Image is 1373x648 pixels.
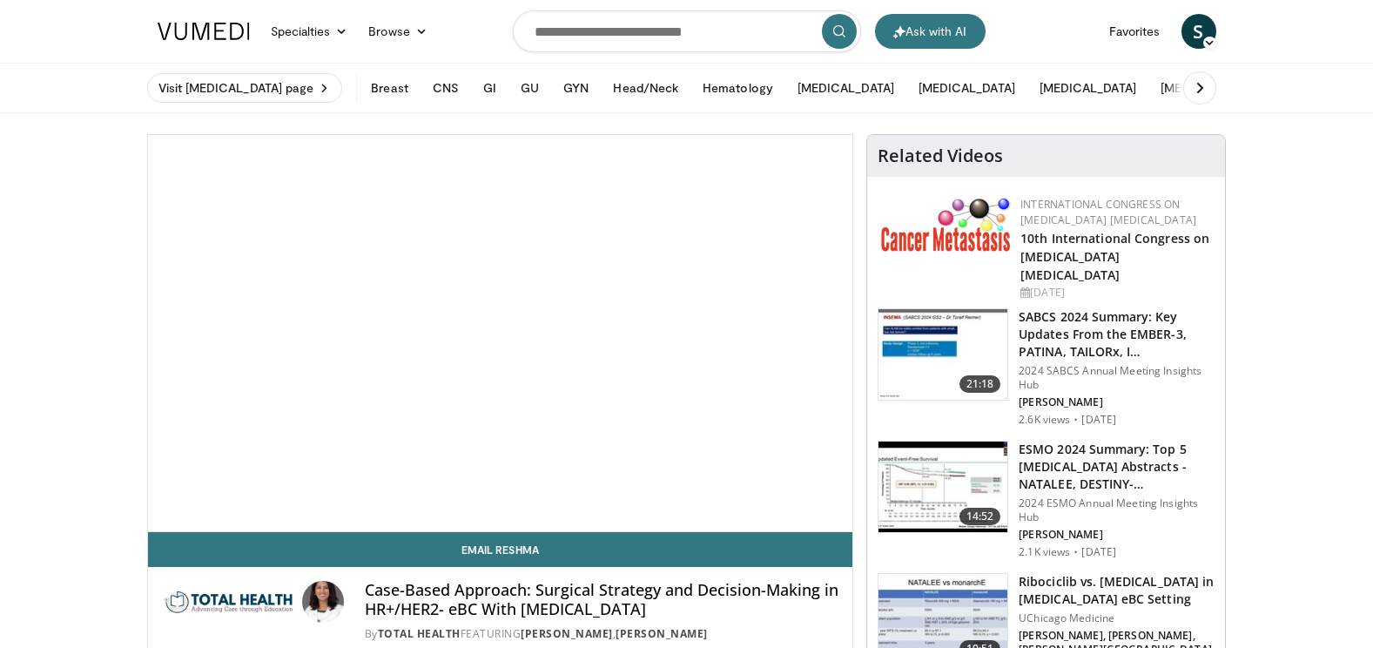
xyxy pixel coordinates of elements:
h4: Case-Based Approach: Surgical Strategy and Decision-Making in HR+/HER2- eBC With [MEDICAL_DATA] [365,581,838,618]
p: UChicago Medicine [1019,611,1215,625]
h3: Ribociclib vs. [MEDICAL_DATA] in [MEDICAL_DATA] eBC Setting [1019,573,1215,608]
span: 14:52 [959,508,1001,525]
input: Search topics, interventions [513,10,861,52]
span: 21:18 [959,375,1001,393]
p: [DATE] [1081,545,1116,559]
a: Visit [MEDICAL_DATA] page [147,73,343,103]
img: VuMedi Logo [158,23,250,40]
a: [PERSON_NAME] [521,626,613,641]
a: International Congress on [MEDICAL_DATA] [MEDICAL_DATA] [1020,197,1196,227]
img: 6ff8bc22-9509-4454-a4f8-ac79dd3b8976.png.150x105_q85_autocrop_double_scale_upscale_version-0.2.png [881,197,1012,252]
div: · [1073,545,1078,559]
p: [PERSON_NAME] [1019,528,1215,542]
button: [MEDICAL_DATA] [1029,71,1147,105]
button: [MEDICAL_DATA] [908,71,1026,105]
h3: ESMO 2024 Summary: Top 5 [MEDICAL_DATA] Abstracts - NATALEE, DESTINY-… [1019,441,1215,493]
h3: SABCS 2024 Summary: Key Updates From the EMBER-3, PATINA, TAILORx, I… [1019,308,1215,361]
button: GU [510,71,549,105]
video-js: Video Player [148,135,853,532]
a: 21:18 SABCS 2024 Summary: Key Updates From the EMBER-3, PATINA, TAILORx, I… 2024 SABCS Annual Mee... [878,308,1215,427]
a: 14:52 ESMO 2024 Summary: Top 5 [MEDICAL_DATA] Abstracts - NATALEE, DESTINY-… 2024 ESMO Annual Mee... [878,441,1215,559]
p: 2024 SABCS Annual Meeting Insights Hub [1019,364,1215,392]
a: [PERSON_NAME] [616,626,708,641]
a: Browse [358,14,438,49]
a: Specialties [260,14,359,49]
button: Hematology [692,71,784,105]
a: Favorites [1099,14,1171,49]
p: 2024 ESMO Annual Meeting Insights Hub [1019,496,1215,524]
div: [DATE] [1020,285,1211,300]
a: 10th International Congress on [MEDICAL_DATA] [MEDICAL_DATA] [1020,230,1209,283]
button: Ask with AI [875,14,986,49]
div: By FEATURING , [365,626,838,642]
a: S [1181,14,1216,49]
p: 2.6K views [1019,413,1070,427]
img: Avatar [302,581,344,623]
p: 2.1K views [1019,545,1070,559]
button: [MEDICAL_DATA] [787,71,905,105]
p: [PERSON_NAME] [1019,395,1215,409]
img: Total Health [162,581,295,623]
button: GI [473,71,507,105]
button: GYN [553,71,599,105]
button: [MEDICAL_DATA] [1150,71,1268,105]
div: · [1073,413,1078,427]
h4: Related Videos [878,145,1003,166]
img: 24788a67-60a2-4554-b753-a3698dbabb20.150x105_q85_crop-smart_upscale.jpg [878,309,1007,400]
button: Head/Neck [602,71,689,105]
button: Breast [360,71,418,105]
a: Email Reshma [148,532,853,567]
img: 4dc86604-d745-48e7-9cc5-9dbcfc0d4932.150x105_q85_crop-smart_upscale.jpg [878,442,1007,532]
button: CNS [422,71,469,105]
a: Total Health [378,626,461,641]
p: [DATE] [1081,413,1116,427]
